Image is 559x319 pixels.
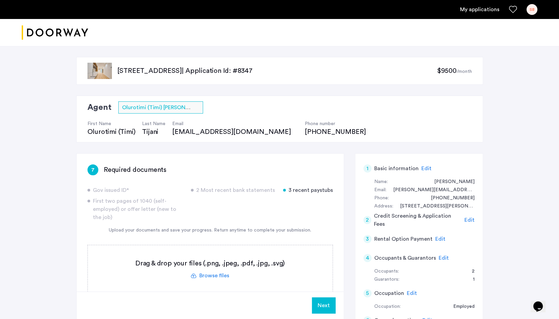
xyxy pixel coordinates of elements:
[87,197,183,221] div: First two pages of 1040 (self-employed) or offer letter (new to the job)
[87,227,333,234] div: Upload your documents and save your progress. Return anytime to complete your submission.
[22,20,88,45] img: logo
[312,297,336,314] button: Next
[374,164,419,173] h5: Basic information
[421,166,432,171] span: Edit
[374,212,462,228] h5: Credit Screening & Application Fees
[87,127,136,137] div: Olurotimi (Timi)
[407,291,417,296] span: Edit
[393,202,475,211] div: 215 W. Mount Vernon Ave.
[374,289,404,297] h5: Occupation
[191,186,275,194] div: 2 Most recent bank statements
[446,303,475,311] div: Employed
[87,101,112,114] h2: Agent
[142,120,165,127] h4: Last Name
[305,127,366,137] div: [PHONE_NUMBER]
[363,164,372,173] div: 1
[87,186,183,194] div: Gov issued ID*
[305,120,366,127] h4: Phone number
[531,292,552,312] iframe: chat widget
[117,66,437,76] p: [STREET_ADDRESS] | Application Id: #8347
[374,186,386,194] div: Email:
[464,217,475,223] span: Edit
[526,4,537,15] div: SB
[439,255,449,261] span: Edit
[374,276,399,284] div: Guarantors:
[424,194,475,202] div: +16096366948
[465,267,475,276] div: 2
[460,5,499,14] a: My application
[374,303,401,311] div: Occupation:
[87,164,98,175] div: 7
[374,254,436,262] h5: Occupants & Guarantors
[466,276,475,284] div: 1
[509,5,517,14] a: Favorites
[142,127,165,137] div: Tijani
[437,67,456,74] span: $9500
[22,20,88,45] a: Cazamio logo
[363,235,372,243] div: 3
[363,254,372,262] div: 4
[374,194,389,202] div: Phone:
[172,127,298,137] div: [EMAIL_ADDRESS][DOMAIN_NAME]
[363,289,372,297] div: 5
[386,186,475,194] div: bob.susan.bonnet@gmail.com
[87,120,136,127] h4: First Name
[87,63,112,79] img: apartment
[457,69,472,74] sub: /month
[374,178,388,186] div: Name:
[172,120,298,127] h4: Email
[374,267,399,276] div: Occupants:
[104,165,166,175] h3: Required documents
[374,202,393,211] div: Address:
[363,216,372,224] div: 2
[374,235,433,243] h5: Rental Option Payment
[427,178,475,186] div: Susan Bonnet
[435,236,445,242] span: Edit
[283,186,333,194] div: 3 recent paystubs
